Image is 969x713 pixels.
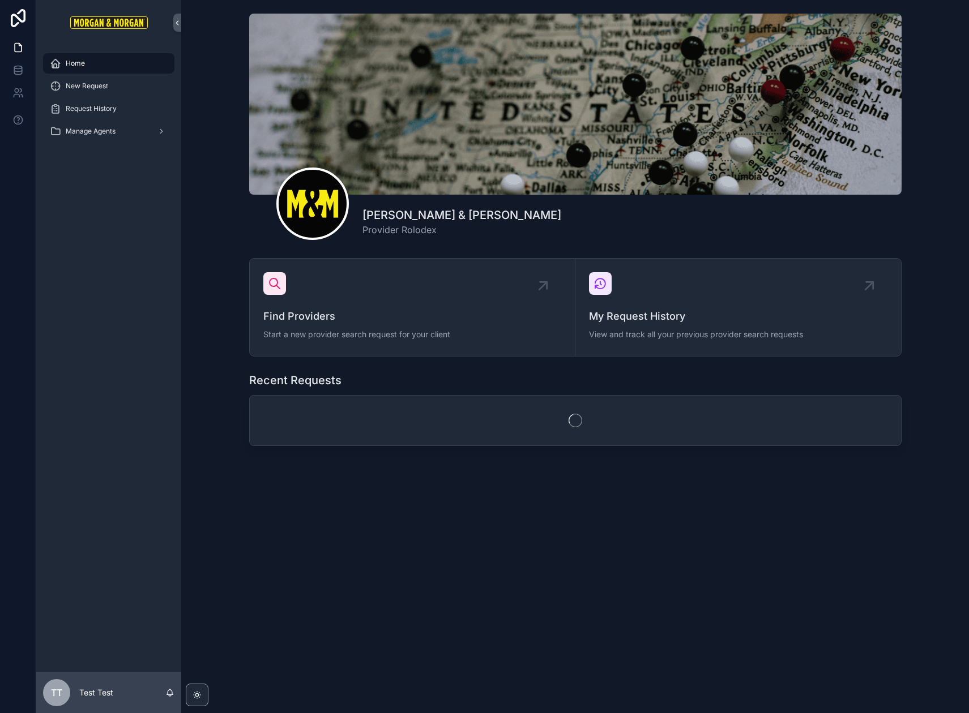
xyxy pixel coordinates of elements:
a: Find ProvidersStart a new provider search request for your client [250,259,575,356]
h1: Recent Requests [249,372,342,388]
a: Request History [43,98,174,119]
span: Manage Agents [66,127,116,136]
span: Find Providers [263,308,561,324]
a: My Request HistoryView and track all your previous provider search requests [575,259,901,356]
span: Home [66,59,85,68]
a: New Request [43,76,174,96]
span: TT [51,686,62,699]
span: Request History [66,104,117,113]
span: New Request [66,81,108,91]
a: Manage Agents [43,121,174,141]
span: My Request History [589,308,887,324]
p: Test Test [79,687,113,698]
div: scrollable content [36,45,181,156]
span: View and track all your previous provider search requests [589,329,887,340]
span: Start a new provider search request for your client [263,329,561,340]
img: App logo [70,16,148,29]
h1: [PERSON_NAME] & [PERSON_NAME] [362,207,561,223]
a: Home [43,53,174,74]
span: Provider Rolodex [362,223,561,237]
